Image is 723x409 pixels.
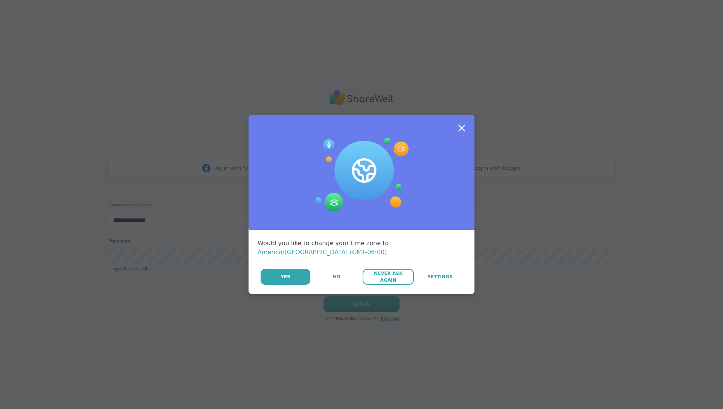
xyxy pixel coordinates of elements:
[261,269,310,285] button: Yes
[314,138,409,212] img: Session Experience
[415,269,465,285] a: Settings
[363,269,413,285] button: Never Ask Again
[281,273,290,280] span: Yes
[311,269,362,285] button: No
[258,239,465,257] div: Would you like to change your time zone to
[427,273,453,280] span: Settings
[258,249,387,256] span: America/[GEOGRAPHIC_DATA] (GMT-06:00)
[366,270,410,284] span: Never Ask Again
[333,273,340,280] span: No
